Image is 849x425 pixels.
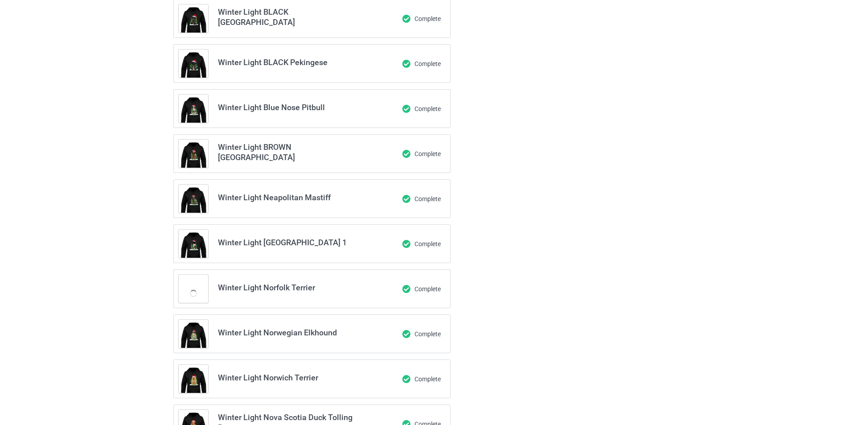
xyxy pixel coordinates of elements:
h3: Winter Light Norfolk Terrier [218,282,359,293]
img: UzU9wN3wAAAABJRU5ErkJggg== [402,149,410,158]
img: UzU9wN3wAAAABJRU5ErkJggg== [402,375,410,384]
div: Complete [369,375,441,384]
div: Complete [369,194,441,203]
div: Complete [369,59,441,68]
h3: Winter Light Norwich Terrier [218,372,359,383]
img: UzU9wN3wAAAABJRU5ErkJggg== [402,285,410,293]
div: Complete [369,149,441,158]
h3: Winter Light [GEOGRAPHIC_DATA] 1 [218,237,359,248]
h3: Winter Light BROWN [GEOGRAPHIC_DATA] [218,142,359,162]
img: UzU9wN3wAAAABJRU5ErkJggg== [402,239,410,248]
div: Complete [369,104,441,113]
h3: Winter Light Neapolitan Mastiff [218,192,359,202]
div: Complete [369,239,441,248]
h3: Winter Light Norwegian Elkhound [218,327,359,338]
div: Complete [369,285,441,293]
img: UzU9wN3wAAAABJRU5ErkJggg== [402,59,410,68]
h3: Winter Light BLACK [GEOGRAPHIC_DATA] [218,7,359,27]
h3: Winter Light Blue Nose Pitbull [218,102,359,112]
img: UzU9wN3wAAAABJRU5ErkJggg== [402,14,410,23]
img: UzU9wN3wAAAABJRU5ErkJggg== [402,330,410,338]
div: Complete [369,14,441,23]
h3: Winter Light BLACK Pekingese [218,57,359,67]
img: UzU9wN3wAAAABJRU5ErkJggg== [402,104,410,113]
img: UzU9wN3wAAAABJRU5ErkJggg== [402,194,410,203]
div: Complete [369,330,441,338]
